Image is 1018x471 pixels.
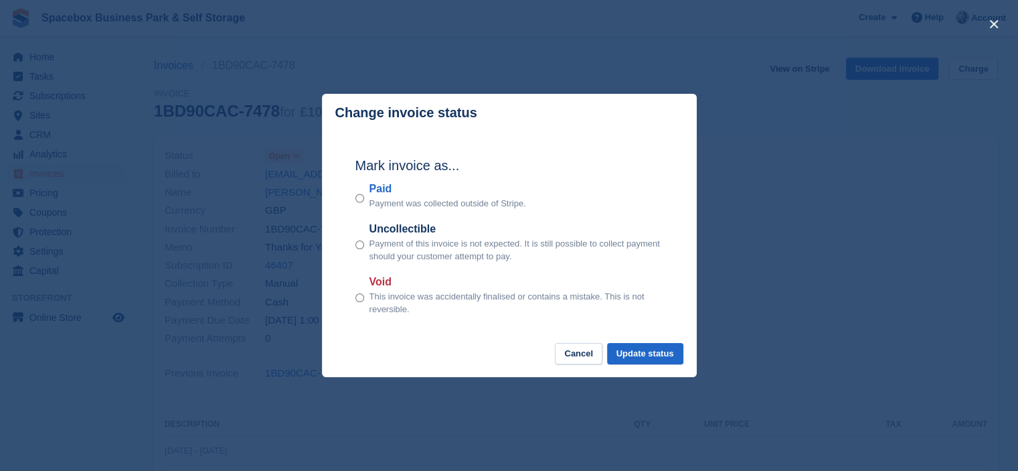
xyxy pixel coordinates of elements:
[335,105,477,121] p: Change invoice status
[607,343,683,365] button: Update status
[369,181,526,197] label: Paid
[369,237,663,263] p: Payment of this invoice is not expected. It is still possible to collect payment should your cust...
[369,221,663,237] label: Uncollectible
[369,290,663,316] p: This invoice was accidentally finalised or contains a mistake. This is not reversible.
[369,197,526,210] p: Payment was collected outside of Stripe.
[369,274,663,290] label: Void
[355,155,663,176] h2: Mark invoice as...
[983,13,1005,35] button: close
[555,343,602,365] button: Cancel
